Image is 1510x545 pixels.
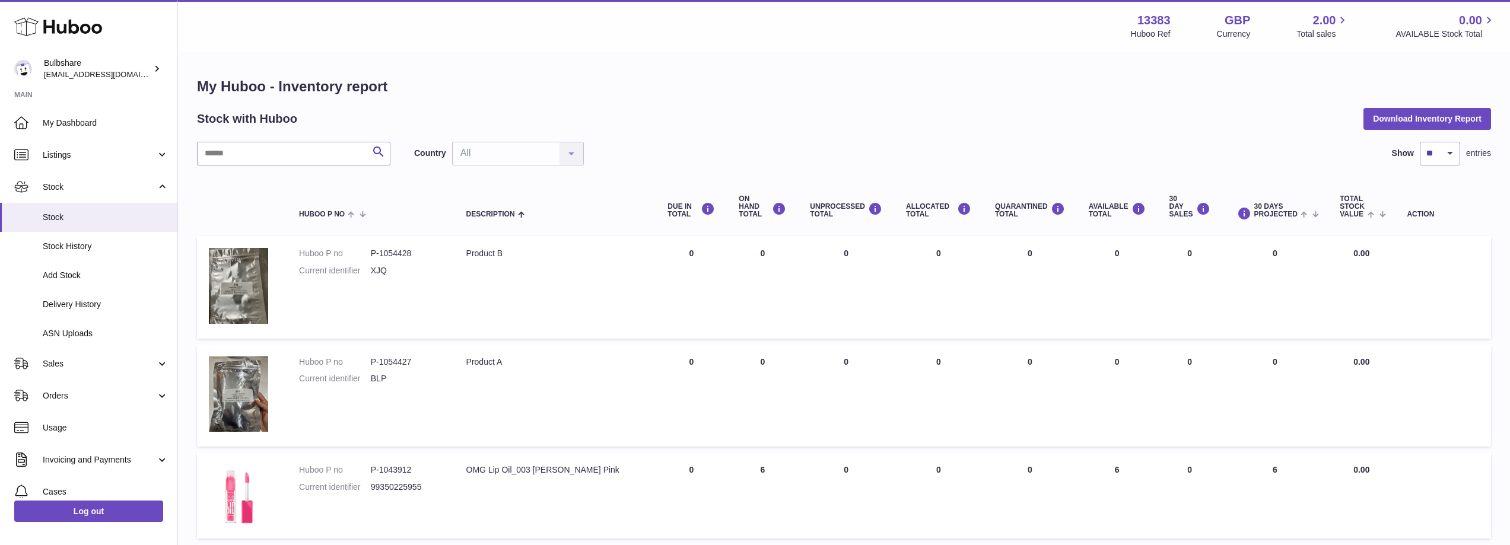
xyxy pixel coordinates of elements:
dt: Current identifier [299,265,371,276]
td: 0 [727,345,798,447]
span: 0.00 [1353,357,1369,366]
span: 0.00 [1353,248,1369,258]
dd: P-1054428 [371,248,443,259]
span: Cases [43,486,169,498]
span: Delivery History [43,299,169,310]
img: rimmellive@bulbshare.com [14,60,32,78]
td: 0 [798,452,894,538]
span: Stock History [43,241,169,252]
div: Product B [466,248,644,259]
span: Description [466,211,515,218]
span: [EMAIL_ADDRESS][DOMAIN_NAME] [44,69,174,79]
span: My Dashboard [43,117,169,129]
td: 6 [1222,452,1328,538]
div: Action [1407,211,1479,218]
img: product image [209,464,268,524]
div: Huboo Ref [1131,28,1171,40]
div: AVAILABLE Total [1089,202,1146,218]
td: 6 [1077,452,1158,538]
div: Currency [1217,28,1251,40]
span: entries [1466,148,1491,159]
td: 0 [656,236,727,338]
td: 0 [1158,345,1222,447]
a: Log out [14,501,163,522]
td: 0 [894,452,983,538]
span: 30 DAYS PROJECTED [1254,203,1298,218]
span: AVAILABLE Stock Total [1395,28,1496,40]
a: 2.00 Total sales [1296,12,1349,40]
span: Stock [43,181,156,193]
td: 6 [727,452,798,538]
span: Listings [43,149,156,161]
dt: Huboo P no [299,356,371,368]
span: Usage [43,422,169,434]
div: Bulbshare [44,58,151,80]
h1: My Huboo - Inventory report [197,77,1491,96]
label: Show [1392,148,1414,159]
div: Product A [466,356,644,368]
dt: Huboo P no [299,248,371,259]
td: 0 [894,345,983,447]
strong: 13383 [1137,12,1171,28]
dd: P-1043912 [371,464,443,476]
span: Sales [43,358,156,369]
td: 0 [656,452,727,538]
span: 0 [1028,465,1032,474]
td: 0 [1222,345,1328,447]
span: Huboo P no [299,211,345,218]
div: ON HAND Total [739,195,786,219]
h2: Stock with Huboo [197,111,297,127]
td: 0 [798,236,894,338]
td: 0 [798,345,894,447]
img: product image [209,356,268,432]
span: 0 [1028,357,1032,366]
dd: BLP [371,373,443,384]
dt: Huboo P no [299,464,371,476]
span: 2.00 [1313,12,1336,28]
label: Country [414,148,446,159]
span: 0.00 [1459,12,1482,28]
div: UNPROCESSED Total [810,202,882,218]
dd: XJQ [371,265,443,276]
dd: P-1054427 [371,356,443,368]
dt: Current identifier [299,482,371,493]
dt: Current identifier [299,373,371,384]
div: ALLOCATED Total [906,202,971,218]
strong: GBP [1225,12,1250,28]
div: QUARANTINED Total [995,202,1065,218]
span: 0 [1028,248,1032,258]
div: OMG Lip Oil_003 [PERSON_NAME] Pink [466,464,644,476]
td: 0 [1158,236,1222,338]
td: 0 [1077,345,1158,447]
td: 0 [1222,236,1328,338]
span: 0.00 [1353,465,1369,474]
div: DUE IN TOTAL [667,202,715,218]
td: 0 [1077,236,1158,338]
span: Stock [43,212,169,223]
span: Total stock value [1340,195,1365,219]
a: 0.00 AVAILABLE Stock Total [1395,12,1496,40]
td: 0 [894,236,983,338]
span: Add Stock [43,270,169,281]
dd: 99350225955 [371,482,443,493]
div: 30 DAY SALES [1169,195,1210,219]
button: Download Inventory Report [1363,108,1491,129]
span: Orders [43,390,156,401]
span: ASN Uploads [43,328,169,339]
td: 0 [727,236,798,338]
td: 0 [656,345,727,447]
td: 0 [1158,452,1222,538]
span: Total sales [1296,28,1349,40]
span: Invoicing and Payments [43,454,156,466]
img: product image [209,248,268,324]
